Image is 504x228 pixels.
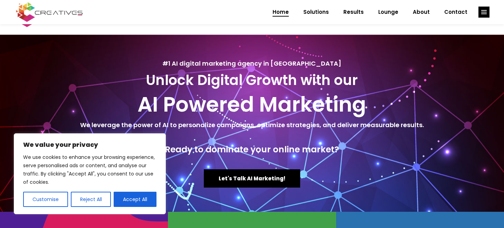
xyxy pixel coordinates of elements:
[444,3,467,21] span: Contact
[273,3,289,21] span: Home
[7,144,497,155] h4: Ready to dominate your online market?
[303,3,329,21] span: Solutions
[296,3,336,21] a: Solutions
[219,175,285,182] span: Let's Talk AI Marketing!
[7,72,497,88] h3: Unlock Digital Growth with our
[406,3,437,21] a: About
[14,133,166,214] div: We value your privacy
[378,3,398,21] span: Lounge
[23,192,68,207] button: Customise
[23,141,156,149] p: We value your privacy
[7,92,497,117] h2: AI Powered Marketing
[7,59,497,68] h5: #1 AI digital marketing agency in [GEOGRAPHIC_DATA]
[15,1,84,23] img: Creatives
[114,192,156,207] button: Accept All
[437,3,475,21] a: Contact
[336,3,371,21] a: Results
[7,120,497,130] h5: We leverage the power of AI to personalize campaigns, optimize strategies, and deliver measurable...
[71,192,111,207] button: Reject All
[204,169,300,188] a: Let's Talk AI Marketing!
[478,7,489,18] a: link
[23,153,156,186] p: We use cookies to enhance your browsing experience, serve personalised ads or content, and analys...
[343,3,364,21] span: Results
[413,3,430,21] span: About
[371,3,406,21] a: Lounge
[265,3,296,21] a: Home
